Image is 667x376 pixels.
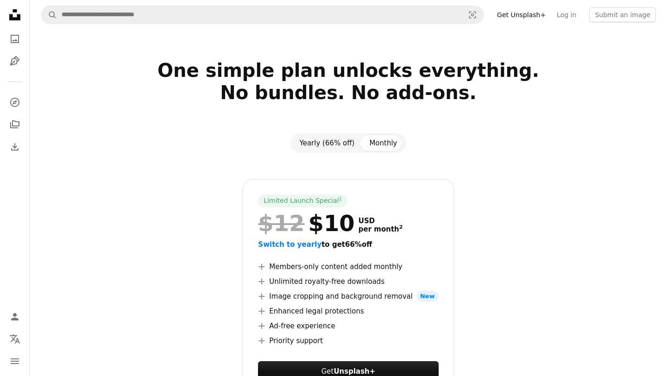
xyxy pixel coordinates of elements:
[258,291,438,302] li: Image cropping and background removal
[6,307,24,326] a: Log in / Sign up
[551,7,582,22] a: Log in
[258,194,347,207] div: Limited Launch Special
[461,6,484,24] button: Visual search
[333,367,375,376] strong: Unsplash+
[416,291,439,302] span: New
[362,135,404,151] button: Monthly
[339,196,342,201] sup: 1
[6,52,24,70] a: Illustrations
[258,239,372,250] button: Switch to yearlyto get66%off
[41,6,57,24] button: Search Unsplash
[258,211,354,235] div: $10
[258,211,304,235] span: $12
[258,240,321,249] span: Switch to yearly
[359,217,403,225] span: USD
[399,224,403,230] sup: 2
[50,59,647,126] h2: One simple plan unlocks everything. No bundles. No add-ons.
[258,261,438,272] li: Members-only content added monthly
[359,225,403,233] span: per month
[41,6,484,24] form: Find visuals sitewide
[258,276,438,287] li: Unlimited royalty-free downloads
[258,320,438,332] li: Ad-free experience
[589,7,656,22] button: Submit an image
[6,115,24,134] a: Collections
[397,225,405,233] a: 2
[6,330,24,348] button: Language
[6,6,24,26] a: Home — Unsplash
[6,93,24,112] a: Explore
[258,335,438,346] li: Priority support
[6,352,24,370] button: Menu
[491,7,551,22] a: Get Unsplash+
[6,30,24,48] a: Photos
[337,196,344,206] a: 1
[258,306,438,317] li: Enhanced legal protections
[6,138,24,156] a: Download History
[292,135,362,151] button: Yearly (66% off)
